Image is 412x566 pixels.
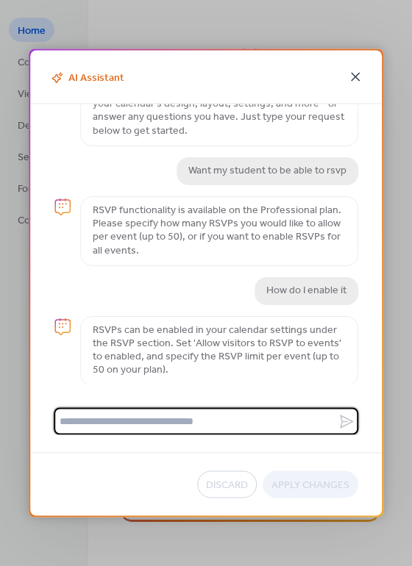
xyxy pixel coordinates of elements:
[54,318,71,335] img: chat-logo.svg
[93,204,346,258] p: RSVP functionality is available on the Professional plan. Please specify how many RSVPs you would...
[93,85,346,138] p: Hi there! I'm your AI Assistant. I can help you customize your calendar's design, layout, setting...
[48,70,124,87] span: AI Assistant
[54,198,71,215] img: chat-logo.svg
[266,284,347,298] p: How do I enable it
[93,324,346,378] p: RSVPs can be enabled in your calendar settings under the RSVP section. Set 'Allow visitors to RSV...
[188,165,347,178] p: Want my student to be able to rsvp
